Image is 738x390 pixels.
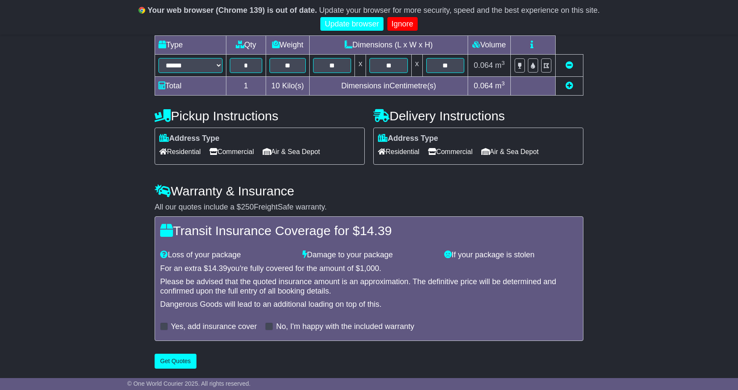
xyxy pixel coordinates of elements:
[501,80,505,87] sup: 3
[378,134,438,143] label: Address Type
[298,250,440,260] div: Damage to your package
[155,203,583,212] div: All our quotes include a $ FreightSafe warranty.
[263,145,320,158] span: Air & Sea Depot
[310,76,468,95] td: Dimensions in Centimetre(s)
[155,76,226,95] td: Total
[159,134,220,143] label: Address Type
[148,6,317,15] b: Your web browser (Chrome 139) is out of date.
[160,224,578,238] h4: Transit Insurance Coverage for $
[360,264,379,273] span: 1,000
[155,109,365,123] h4: Pickup Instructions
[310,35,468,54] td: Dimensions (L x W x H)
[565,61,573,70] a: Remove this item
[241,203,254,211] span: 250
[266,76,310,95] td: Kilo(s)
[373,109,583,123] h4: Delivery Instructions
[156,250,298,260] div: Loss of your package
[428,145,472,158] span: Commercial
[226,76,266,95] td: 1
[160,300,578,309] div: Dangerous Goods will lead to an additional loading on top of this.
[208,264,227,273] span: 14.39
[378,145,419,158] span: Residential
[411,54,422,76] td: x
[565,81,573,90] a: Add new item
[276,322,414,332] label: No, I'm happy with the included warranty
[360,224,392,238] span: 14.39
[171,322,257,332] label: Yes, add insurance cover
[495,81,505,90] span: m
[226,35,266,54] td: Qty
[266,35,310,54] td: Weight
[209,145,254,158] span: Commercial
[501,60,505,66] sup: 3
[271,81,280,90] span: 10
[474,81,493,90] span: 0.064
[495,61,505,70] span: m
[127,380,251,387] span: © One World Courier 2025. All rights reserved.
[155,184,583,198] h4: Warranty & Insurance
[320,17,383,31] a: Update browser
[159,145,201,158] span: Residential
[468,35,510,54] td: Volume
[355,54,366,76] td: x
[474,61,493,70] span: 0.064
[440,250,582,260] div: If your package is stolen
[160,264,578,274] div: For an extra $ you're fully covered for the amount of $ .
[319,6,600,15] span: Update your browser for more security, speed and the best experience on this site.
[155,35,226,54] td: Type
[160,277,578,296] div: Please be advised that the quoted insurance amount is an approximation. The definitive price will...
[481,145,539,158] span: Air & Sea Depot
[155,354,196,369] button: Get Quotes
[387,17,418,31] a: Ignore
